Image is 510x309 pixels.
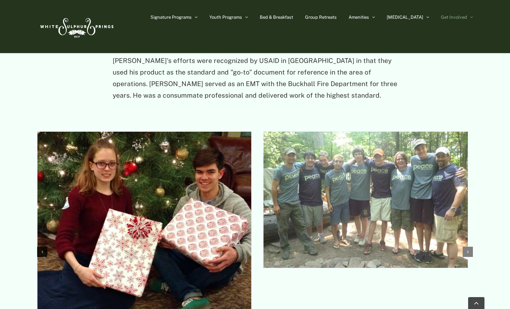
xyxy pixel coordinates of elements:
[441,15,467,19] span: Get Involved
[463,247,473,257] div: Next slide
[113,9,397,101] p: After graduation, [PERSON_NAME] worked for the Intelleger Risk Management Company, providing secu...
[349,15,369,19] span: Amenities
[37,247,47,257] div: Previous slide
[260,15,293,19] span: Bed & Breakfast
[209,15,242,19] span: Youth Programs
[387,15,423,19] span: [MEDICAL_DATA]
[150,15,192,19] span: Signature Programs
[37,11,115,43] img: White Sulphur Springs Logo
[305,15,337,19] span: Group Retreats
